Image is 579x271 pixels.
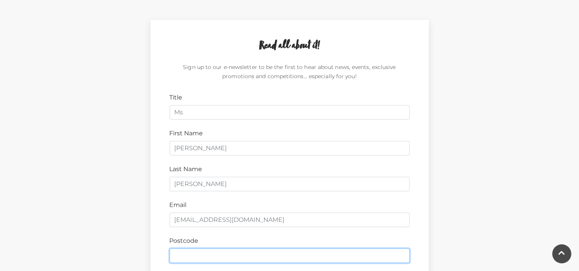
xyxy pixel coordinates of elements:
p: Sign up to our e-newsletter to be the first to hear about news, events, exclusive promotions and ... [170,63,410,84]
label: Postcode [170,236,199,245]
label: Last Name [170,165,202,174]
h2: Read all about it! [170,39,410,53]
label: First Name [170,129,203,138]
label: Title [170,93,183,102]
label: Email [170,200,187,210]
